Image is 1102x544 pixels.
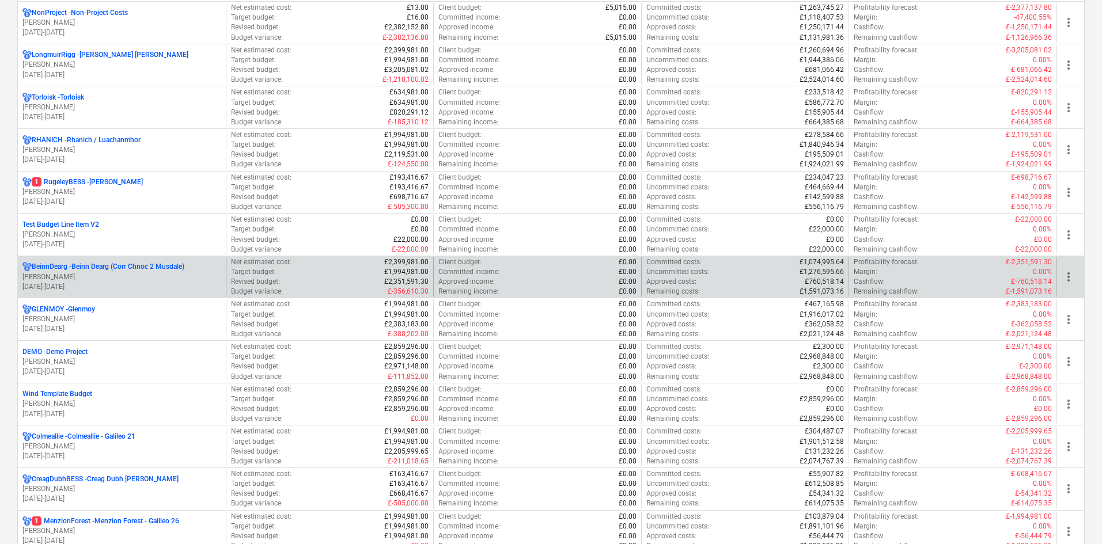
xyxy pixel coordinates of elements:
p: Approved costs : [646,235,696,245]
p: BeinnDearg - Beinn Dearg (Corr Chnoc 2 Musdale) [32,262,184,272]
p: £193,416.67 [389,173,429,182]
p: [DATE] - [DATE] [22,197,221,207]
p: [DATE] - [DATE] [22,112,221,122]
p: £16.00 [407,13,429,22]
div: LongmuirRigg -[PERSON_NAME] [PERSON_NAME][PERSON_NAME][DATE]-[DATE] [22,50,221,79]
p: £2,524,014.60 [800,75,844,85]
div: RHANICH -Rhanich / Luachanmhor[PERSON_NAME][DATE]-[DATE] [22,135,221,165]
p: Approved costs : [646,22,696,32]
p: £0.00 [619,75,637,85]
p: Cashflow : [854,108,885,117]
p: Approved income : [438,150,495,159]
p: Remaining costs : [646,287,700,296]
p: [PERSON_NAME] [22,102,221,112]
p: £2,399,981.00 [384,257,429,267]
p: Margin : [854,55,877,65]
p: £193,416.67 [389,182,429,192]
p: £0.00 [619,215,637,225]
p: £586,772.70 [805,98,844,108]
div: Project has multi currencies enabled [22,262,32,272]
p: Net estimated cost : [231,130,291,140]
p: [PERSON_NAME] [22,399,221,409]
p: DEMO - Demo Project [22,347,88,357]
p: Cashflow : [854,22,885,32]
p: £-681,066.42 [1011,65,1052,75]
p: £634,981.00 [389,98,429,108]
p: £-3,205,081.02 [1006,45,1052,55]
p: £0.00 [619,45,637,55]
p: £0.00 [619,108,637,117]
p: £1,276,595.66 [800,267,844,277]
p: [DATE] - [DATE] [22,239,221,249]
p: £-185,310.12 [388,117,429,127]
p: Uncommitted costs : [646,13,709,22]
p: £5,015.00 [605,3,637,13]
p: £0.00 [826,235,844,245]
p: £-2,119,531.00 [1006,130,1052,140]
p: Client budget : [438,130,482,140]
span: more_vert [1062,143,1076,157]
p: Revised budget : [231,22,280,32]
p: £1,994,981.00 [384,55,429,65]
p: £-698,716.67 [1011,173,1052,182]
p: £-760,518.14 [1011,277,1052,287]
p: Cashflow : [854,150,885,159]
div: NonProject -Non-Project Costs[PERSON_NAME][DATE]-[DATE] [22,8,221,37]
p: Committed costs : [646,45,702,55]
p: £195,509.01 [805,150,844,159]
p: Target budget : [231,98,276,108]
p: Profitability forecast : [854,173,919,182]
p: £155,905.44 [805,108,844,117]
p: [DATE] - [DATE] [22,155,221,165]
p: Remaining cashflow : [854,75,919,85]
p: £0.00 [411,225,429,234]
p: Committed income : [438,13,500,22]
p: £1,591,073.16 [800,287,844,296]
p: Approved income : [438,22,495,32]
p: [PERSON_NAME] [22,18,221,28]
p: £1,074,995.64 [800,257,844,267]
p: Revised budget : [231,108,280,117]
p: £0.00 [619,287,637,296]
p: £2,382,152.80 [384,22,429,32]
span: more_vert [1062,482,1076,496]
p: [PERSON_NAME] [22,314,221,324]
p: [PERSON_NAME] [22,357,221,367]
p: Net estimated cost : [231,173,291,182]
p: Margin : [854,98,877,108]
p: Target budget : [231,55,276,65]
p: £-2,382,136.80 [383,33,429,43]
p: Budget variance : [231,117,283,127]
div: Project has multi currencies enabled [22,135,32,145]
p: Remaining cashflow : [854,287,919,296]
p: Net estimated cost : [231,257,291,267]
p: MenzionForest - Menzion Forest - Galileo 26 [32,516,179,526]
p: £-155,905.44 [1011,108,1052,117]
p: [PERSON_NAME] [22,230,221,239]
p: £2,399,981.00 [384,45,429,55]
p: Torloisk - Torloisk [32,93,84,102]
p: Remaining income : [438,159,498,169]
p: £0.00 [619,182,637,192]
span: more_vert [1062,270,1076,284]
p: £1,994,981.00 [384,267,429,277]
p: Margin : [854,267,877,277]
p: Cashflow : [854,65,885,75]
div: Torloisk -Torloisk[PERSON_NAME][DATE]-[DATE] [22,93,221,122]
p: Remaining costs : [646,117,700,127]
p: £233,518.42 [805,88,844,97]
p: £0.00 [619,192,637,202]
p: [DATE] - [DATE] [22,70,221,80]
p: Approved income : [438,192,495,202]
p: Margin : [854,13,877,22]
p: [DATE] - [DATE] [22,28,221,37]
p: £3,205,081.02 [384,65,429,75]
span: more_vert [1062,397,1076,411]
div: Colmeallie -Colmeallie - Galileo 21[PERSON_NAME][DATE]-[DATE] [22,432,221,461]
div: GLENMOY -Glenmoy[PERSON_NAME][DATE]-[DATE] [22,305,221,334]
p: Committed income : [438,182,500,192]
p: [PERSON_NAME] [22,484,221,494]
p: [PERSON_NAME] [22,526,221,536]
p: £-124,550.00 [388,159,429,169]
p: Client budget : [438,88,482,97]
